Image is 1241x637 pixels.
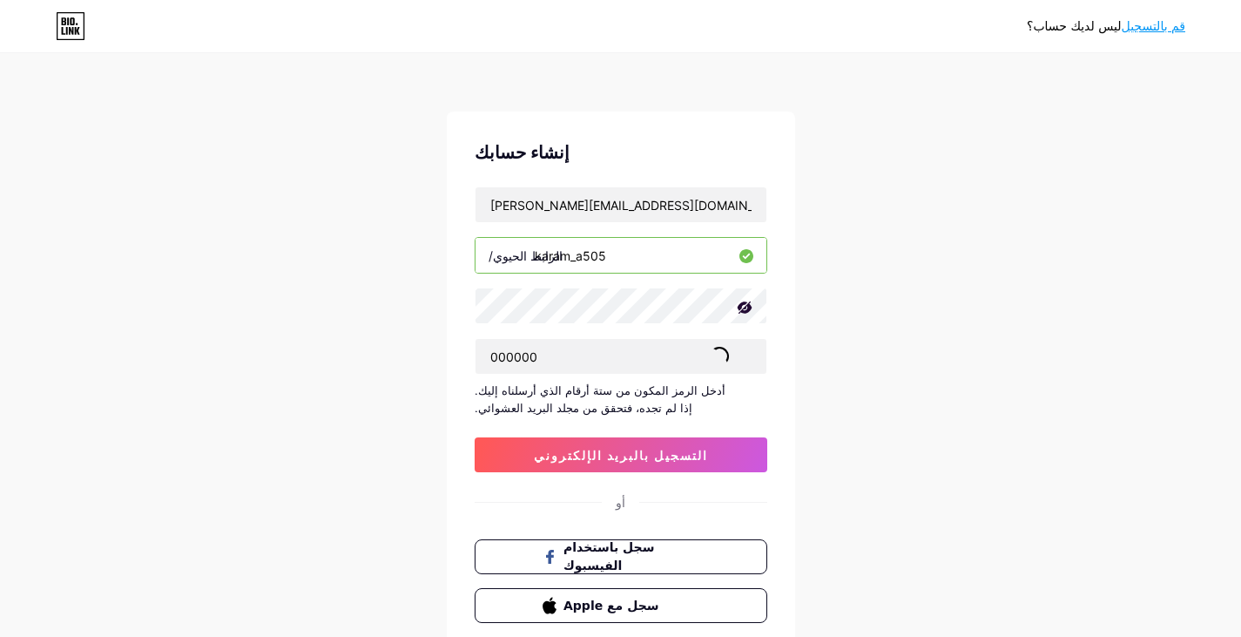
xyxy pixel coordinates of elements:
[475,339,766,374] input: لصق رمز تسجيل الدخول
[475,383,725,397] font: أدخل الرمز المكون من ستة أرقام الذي أرسلناه إليك.
[563,599,659,613] font: سجل مع Apple
[475,238,766,273] input: اسم المستخدم
[534,448,708,463] font: التسجيل بالبريد الإلكتروني
[475,437,767,472] button: التسجيل بالبريد الإلكتروني
[475,187,766,222] input: بريد إلكتروني
[475,142,570,163] font: إنشاء حسابك
[1122,19,1185,33] a: قم بالتسجيل
[1027,19,1122,33] font: ليس لديك حساب؟
[475,401,692,415] font: إذا لم تجده، فتحقق من مجلد البريد العشوائي.
[475,588,767,623] button: سجل مع Apple
[475,539,767,574] button: سجل باستخدام الفيسبوك
[616,495,625,510] font: أو
[563,540,654,573] font: سجل باستخدام الفيسبوك
[489,248,563,263] font: الرابط الحيوي/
